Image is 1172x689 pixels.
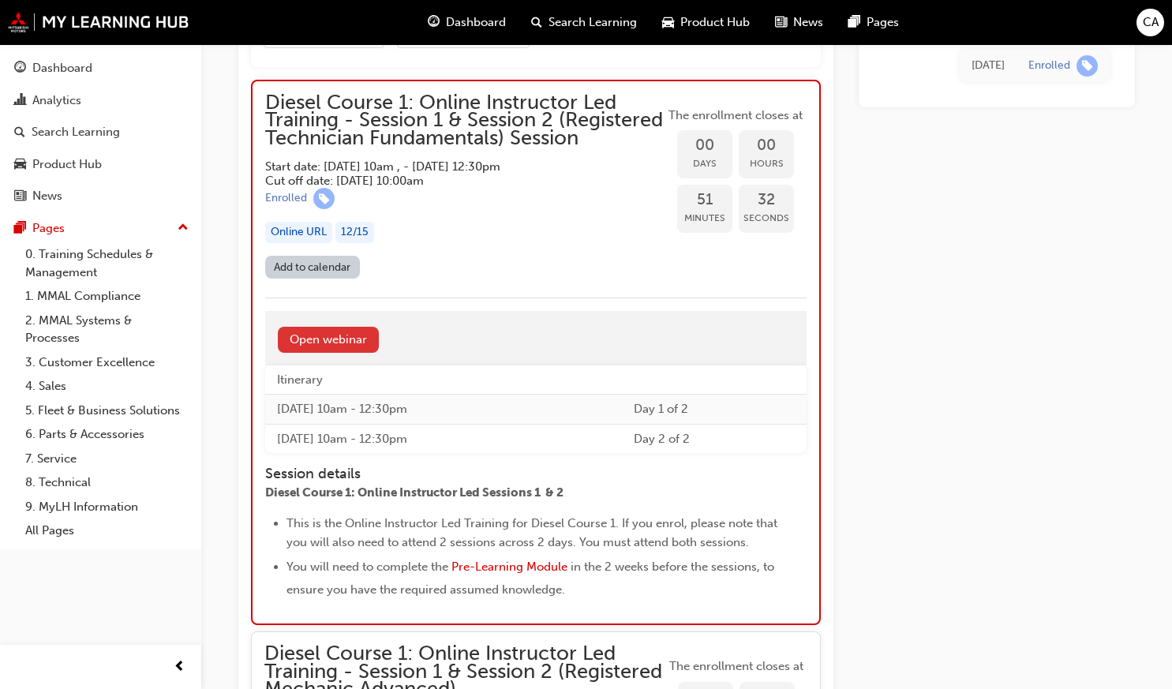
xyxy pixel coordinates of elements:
button: Pages [6,214,195,243]
h5: Cut off date: [DATE] 10:00am [265,174,639,188]
span: This is the Online Instructor Led Training for Diesel Course 1. If you enrol, please note that yo... [286,516,781,549]
a: 1. MMAL Compliance [19,284,195,309]
span: Pages [867,13,899,32]
td: [DATE] 10am - 12:30pm [265,424,622,453]
a: Add to calendar [265,256,360,279]
div: Enrolled [265,191,307,206]
a: 8. Technical [19,470,195,495]
div: 12 / 15 [335,222,374,243]
span: You will need to complete the [286,560,448,574]
div: News [32,187,62,205]
td: Day 1 of 2 [622,395,807,425]
a: Dashboard [6,54,195,83]
span: news-icon [775,13,787,32]
a: guage-iconDashboard [415,6,519,39]
a: search-iconSearch Learning [519,6,650,39]
span: 00 [739,137,794,155]
div: Product Hub [32,155,102,174]
a: Open webinar [278,327,379,353]
span: Minutes [677,209,732,227]
button: CA [1136,9,1164,36]
a: news-iconNews [762,6,836,39]
span: search-icon [531,13,542,32]
span: Hours [739,155,794,173]
a: Product Hub [6,150,195,179]
span: prev-icon [174,657,185,677]
h4: Session details [265,466,778,483]
span: learningRecordVerb_ENROLL-icon [1077,54,1098,76]
span: Diesel Course 1: Online Instructor Led Training - Session 1 & Session 2 (Registered Technician Fu... [265,94,665,148]
div: Search Learning [32,123,120,141]
span: CA [1143,13,1159,32]
a: 6. Parts & Accessories [19,422,195,447]
button: DashboardAnalyticsSearch LearningProduct HubNews [6,51,195,214]
a: pages-iconPages [836,6,912,39]
a: car-iconProduct Hub [650,6,762,39]
span: Search Learning [549,13,637,32]
span: Seconds [739,209,794,227]
div: Enrolled [1028,58,1070,73]
span: car-icon [14,158,26,172]
a: Search Learning [6,118,195,147]
span: car-icon [662,13,674,32]
span: The enrollment closes at [665,107,807,125]
span: guage-icon [428,13,440,32]
div: Analytics [32,92,81,110]
a: All Pages [19,519,195,543]
a: 7. Service [19,447,195,471]
div: Online URL [265,222,332,243]
span: pages-icon [848,13,860,32]
span: Product Hub [680,13,750,32]
a: 0. Training Schedules & Management [19,242,195,284]
a: Analytics [6,86,195,115]
span: The enrollment closes at [665,657,807,676]
div: Pages [32,219,65,238]
div: Dashboard [32,59,92,77]
th: Itinerary [265,365,622,395]
span: 00 [677,137,732,155]
span: up-icon [178,218,189,238]
a: Pre-Learning Module [451,560,567,574]
span: News [793,13,823,32]
span: search-icon [14,125,25,140]
td: [DATE] 10am - 12:30pm [265,395,622,425]
span: guage-icon [14,62,26,76]
span: news-icon [14,189,26,204]
span: learningRecordVerb_ENROLL-icon [313,188,335,209]
span: pages-icon [14,222,26,236]
img: mmal [8,12,189,32]
a: 9. MyLH Information [19,495,195,519]
span: Diesel Course 1: Online Instructor Led Sessions 1 & 2 [265,485,564,500]
button: Diesel Course 1: Online Instructor Led Training - Session 1 & Session 2 (Registered Technician Fu... [265,94,807,285]
a: 5. Fleet & Business Solutions [19,399,195,423]
h5: Start date: [DATE] 10am , - [DATE] 12:30pm [265,159,639,174]
a: 2. MMAL Systems & Processes [19,309,195,350]
div: Tue Jun 24 2025 11:31:12 GMT+1000 (Australian Eastern Standard Time) [972,56,1005,74]
td: Day 2 of 2 [622,424,807,453]
span: 32 [739,191,794,209]
span: Days [677,155,732,173]
a: 4. Sales [19,374,195,399]
span: Dashboard [446,13,506,32]
a: News [6,182,195,211]
a: 3. Customer Excellence [19,350,195,375]
span: 51 [677,191,732,209]
span: chart-icon [14,94,26,108]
